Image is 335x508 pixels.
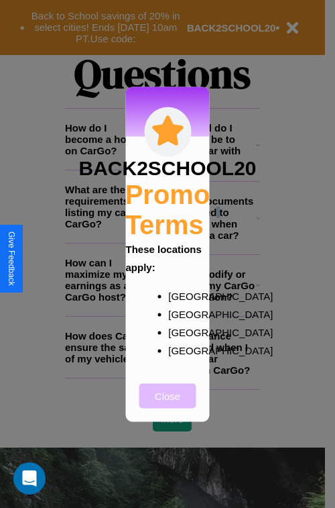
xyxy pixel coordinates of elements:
div: Open Intercom Messenger [13,462,46,495]
b: These locations apply: [126,243,202,272]
p: [GEOGRAPHIC_DATA] [168,341,194,359]
h3: BACK2SCHOOL20 [78,156,256,179]
p: [GEOGRAPHIC_DATA] [168,287,194,305]
button: Close [139,383,196,408]
p: [GEOGRAPHIC_DATA] [168,305,194,323]
div: Give Feedback [7,232,16,286]
h2: Promo Terms [125,179,210,240]
p: [GEOGRAPHIC_DATA] [168,323,194,341]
